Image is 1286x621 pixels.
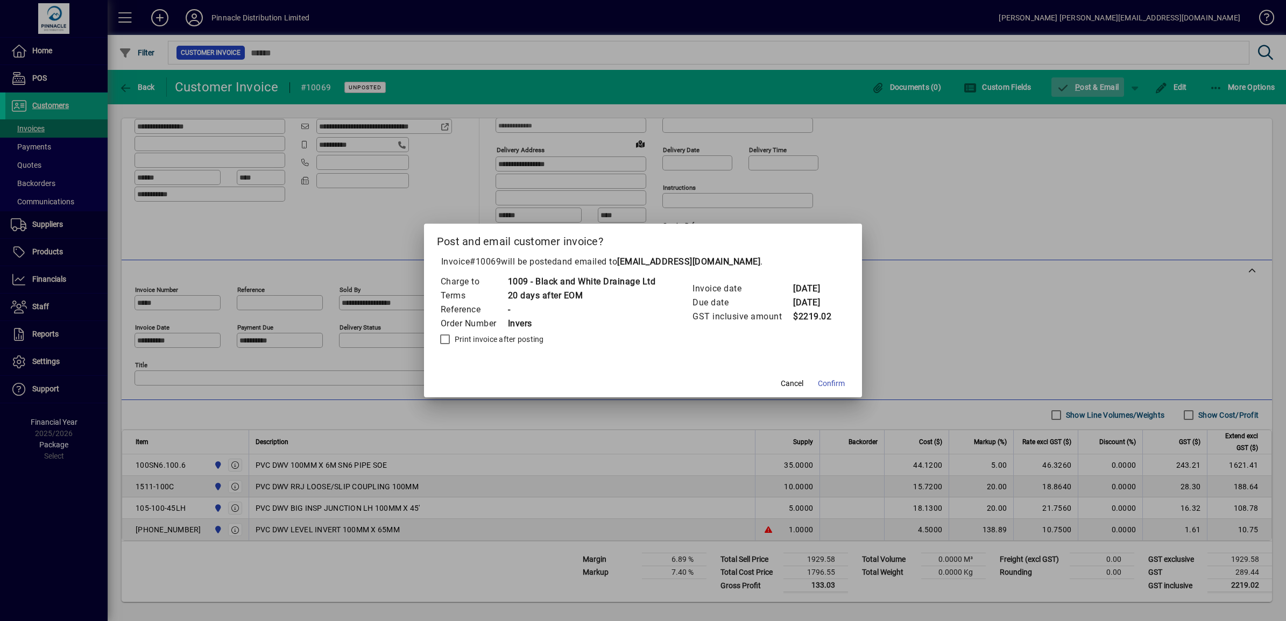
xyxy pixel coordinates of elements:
[775,374,809,393] button: Cancel
[507,275,656,289] td: 1009 - Black and White Drainage Ltd
[440,275,507,289] td: Charge to
[617,256,760,267] b: [EMAIL_ADDRESS][DOMAIN_NAME]
[692,310,793,324] td: GST inclusive amount
[453,334,544,345] label: Print invoice after posting
[440,289,507,303] td: Terms
[793,296,836,310] td: [DATE]
[424,224,863,255] h2: Post and email customer invoice?
[507,289,656,303] td: 20 days after EOM
[507,303,656,317] td: -
[692,296,793,310] td: Due date
[470,256,501,267] span: #10069
[557,256,760,267] span: and emailed to
[692,282,793,296] td: Invoice date
[437,255,850,268] p: Invoice will be posted .
[440,303,507,317] td: Reference
[793,282,836,296] td: [DATE]
[793,310,836,324] td: $2219.02
[818,378,845,389] span: Confirm
[507,317,656,331] td: Invers
[440,317,507,331] td: Order Number
[781,378,803,389] span: Cancel
[814,374,849,393] button: Confirm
